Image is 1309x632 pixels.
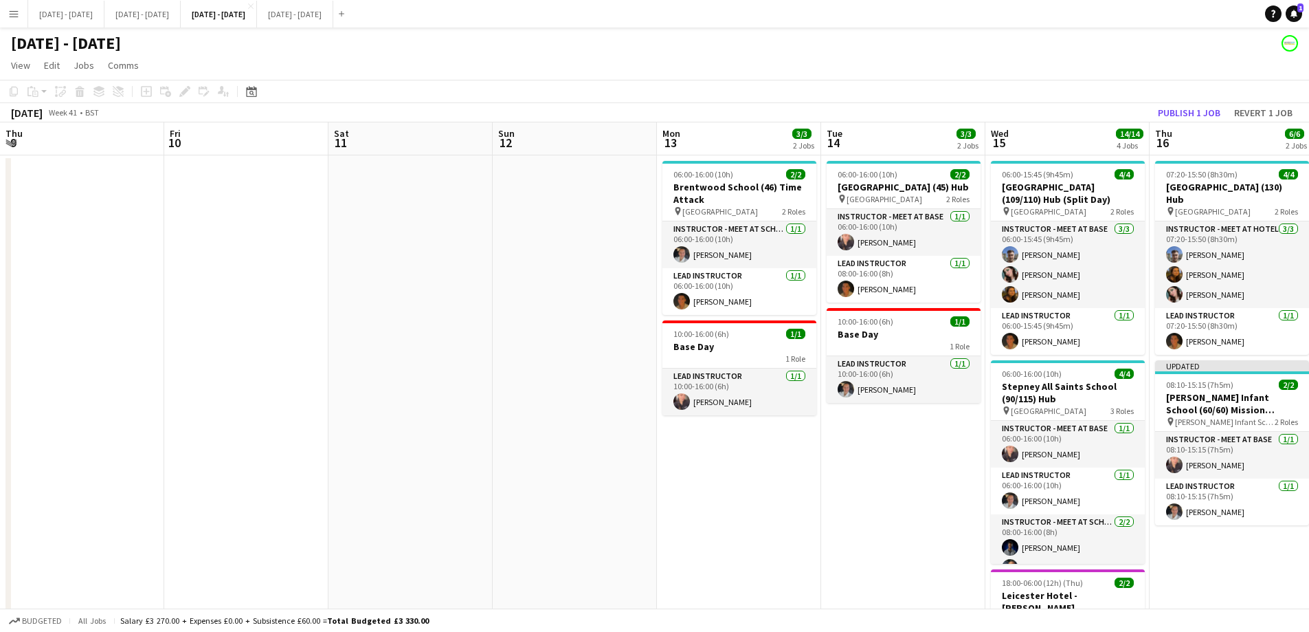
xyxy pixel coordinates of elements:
[991,308,1145,355] app-card-role: Lead Instructor1/106:00-15:45 (9h45m)[PERSON_NAME]
[1229,104,1298,122] button: Revert 1 job
[827,356,981,403] app-card-role: Lead Instructor1/110:00-16:00 (6h)[PERSON_NAME]
[950,316,970,327] span: 1/1
[74,59,94,72] span: Jobs
[1117,140,1143,151] div: 4 Jobs
[11,33,121,54] h1: [DATE] - [DATE]
[1155,161,1309,355] app-job-card: 07:20-15:50 (8h30m)4/4[GEOGRAPHIC_DATA] (130) Hub [GEOGRAPHIC_DATA]2 RolesInstructor - Meet at Ho...
[991,421,1145,468] app-card-role: Instructor - Meet at Base1/106:00-16:00 (10h)[PERSON_NAME]
[1175,206,1251,217] span: [GEOGRAPHIC_DATA]
[991,589,1145,614] h3: Leicester Hotel - [PERSON_NAME]
[991,514,1145,581] app-card-role: Instructor - Meet at School2/208:00-16:00 (8h)[PERSON_NAME][PERSON_NAME]
[1155,221,1309,308] app-card-role: Instructor - Meet at Hotel3/307:20-15:50 (8h30m)[PERSON_NAME][PERSON_NAME][PERSON_NAME]
[1286,140,1307,151] div: 2 Jobs
[1115,369,1134,379] span: 4/4
[3,135,23,151] span: 9
[950,341,970,351] span: 1 Role
[785,353,805,364] span: 1 Role
[673,329,729,339] span: 10:00-16:00 (6h)
[11,106,43,120] div: [DATE]
[1152,104,1226,122] button: Publish 1 job
[68,56,100,74] a: Jobs
[991,161,1145,355] app-job-card: 06:00-15:45 (9h45m)4/4[GEOGRAPHIC_DATA] (109/110) Hub (Split Day) [GEOGRAPHIC_DATA]2 RolesInstruc...
[1115,169,1134,179] span: 4/4
[956,129,976,139] span: 3/3
[38,56,65,74] a: Edit
[662,340,816,353] h3: Base Day
[1275,206,1298,217] span: 2 Roles
[662,268,816,315] app-card-role: Lead Instructor1/106:00-16:00 (10h)[PERSON_NAME]
[181,1,257,28] button: [DATE] - [DATE]
[85,107,99,118] div: BST
[946,194,970,204] span: 2 Roles
[838,169,897,179] span: 06:00-16:00 (10h)
[662,127,680,140] span: Mon
[662,221,816,268] app-card-role: Instructor - Meet at School1/106:00-16:00 (10h)[PERSON_NAME]
[1155,360,1309,525] div: Updated08:10-15:15 (7h5m)2/2[PERSON_NAME] Infant School (60/60) Mission Possible [PERSON_NAME] In...
[991,360,1145,564] app-job-card: 06:00-16:00 (10h)4/4Stepney All Saints School (90/115) Hub [GEOGRAPHIC_DATA]3 RolesInstructor - M...
[957,140,978,151] div: 2 Jobs
[838,316,893,327] span: 10:00-16:00 (6h)
[498,127,515,140] span: Sun
[1002,169,1073,179] span: 06:00-15:45 (9h45m)
[662,369,816,415] app-card-role: Lead Instructor1/110:00-16:00 (6h)[PERSON_NAME]
[1285,129,1304,139] span: 6/6
[991,127,1009,140] span: Wed
[1153,135,1172,151] span: 16
[1155,432,1309,479] app-card-role: Instructor - Meet at Base1/108:10-15:15 (7h5m)[PERSON_NAME]
[104,1,181,28] button: [DATE] - [DATE]
[825,135,842,151] span: 14
[827,181,981,193] h3: [GEOGRAPHIC_DATA] (45) Hub
[11,59,30,72] span: View
[102,56,144,74] a: Comms
[1155,308,1309,355] app-card-role: Lead Instructor1/107:20-15:50 (8h30m)[PERSON_NAME]
[673,169,733,179] span: 06:00-16:00 (10h)
[991,468,1145,514] app-card-role: Lead Instructor1/106:00-16:00 (10h)[PERSON_NAME]
[827,161,981,303] app-job-card: 06:00-16:00 (10h)2/2[GEOGRAPHIC_DATA] (45) Hub [GEOGRAPHIC_DATA]2 RolesInstructor - Meet at Base1...
[782,206,805,217] span: 2 Roles
[1286,6,1302,22] a: 1
[1175,417,1275,427] span: [PERSON_NAME] Infant School
[660,135,680,151] span: 13
[108,59,139,72] span: Comms
[827,209,981,256] app-card-role: Instructor - Meet at Base1/106:00-16:00 (10h)[PERSON_NAME]
[847,194,922,204] span: [GEOGRAPHIC_DATA]
[1155,360,1309,371] div: Updated
[792,129,812,139] span: 3/3
[1116,129,1143,139] span: 14/14
[1011,406,1086,416] span: [GEOGRAPHIC_DATA]
[1155,181,1309,206] h3: [GEOGRAPHIC_DATA] (130) Hub
[1166,169,1238,179] span: 07:20-15:50 (8h30m)
[1115,578,1134,588] span: 2/2
[120,615,429,626] div: Salary £3 270.00 + Expenses £0.00 + Subsistence £60.00 =
[5,56,36,74] a: View
[76,615,109,626] span: All jobs
[1155,127,1172,140] span: Thu
[1155,479,1309,525] app-card-role: Lead Instructor1/108:10-15:15 (7h5m)[PERSON_NAME]
[662,181,816,206] h3: Brentwood School (46) Time Attack
[1279,380,1298,390] span: 2/2
[662,161,816,315] app-job-card: 06:00-16:00 (10h)2/2Brentwood School (46) Time Attack [GEOGRAPHIC_DATA]2 RolesInstructor - Meet a...
[1110,406,1134,416] span: 3 Roles
[5,127,23,140] span: Thu
[28,1,104,28] button: [DATE] - [DATE]
[786,169,805,179] span: 2/2
[1275,417,1298,427] span: 2 Roles
[1002,578,1083,588] span: 18:00-06:00 (12h) (Thu)
[682,206,758,217] span: [GEOGRAPHIC_DATA]
[827,308,981,403] app-job-card: 10:00-16:00 (6h)1/1Base Day1 RoleLead Instructor1/110:00-16:00 (6h)[PERSON_NAME]
[1011,206,1086,217] span: [GEOGRAPHIC_DATA]
[950,169,970,179] span: 2/2
[332,135,349,151] span: 11
[1110,206,1134,217] span: 2 Roles
[257,1,333,28] button: [DATE] - [DATE]
[1002,369,1062,379] span: 06:00-16:00 (10h)
[662,320,816,415] app-job-card: 10:00-16:00 (6h)1/1Base Day1 RoleLead Instructor1/110:00-16:00 (6h)[PERSON_NAME]
[327,615,429,626] span: Total Budgeted £3 330.00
